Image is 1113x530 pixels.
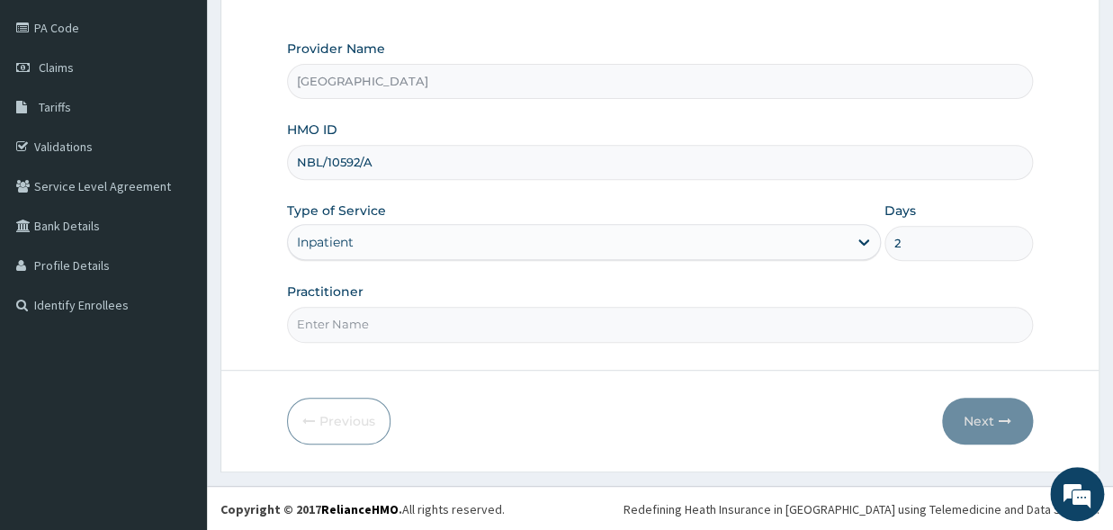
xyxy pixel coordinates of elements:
[942,398,1033,445] button: Next
[39,99,71,115] span: Tariffs
[297,233,354,251] div: Inpatient
[33,90,73,135] img: d_794563401_company_1708531726252_794563401
[39,59,74,76] span: Claims
[287,283,364,301] label: Practitioner
[287,202,386,220] label: Type of Service
[94,101,302,124] div: Chat with us now
[287,307,1033,342] input: Enter Name
[624,500,1100,518] div: Redefining Heath Insurance in [GEOGRAPHIC_DATA] using Telemedicine and Data Science!
[287,40,385,58] label: Provider Name
[9,346,343,409] textarea: Type your message and hit 'Enter'
[220,501,402,517] strong: Copyright © 2017 .
[287,398,390,445] button: Previous
[104,154,248,336] span: We're online!
[287,121,337,139] label: HMO ID
[884,202,916,220] label: Days
[321,501,399,517] a: RelianceHMO
[295,9,338,52] div: Minimize live chat window
[287,145,1033,180] input: Enter HMO ID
